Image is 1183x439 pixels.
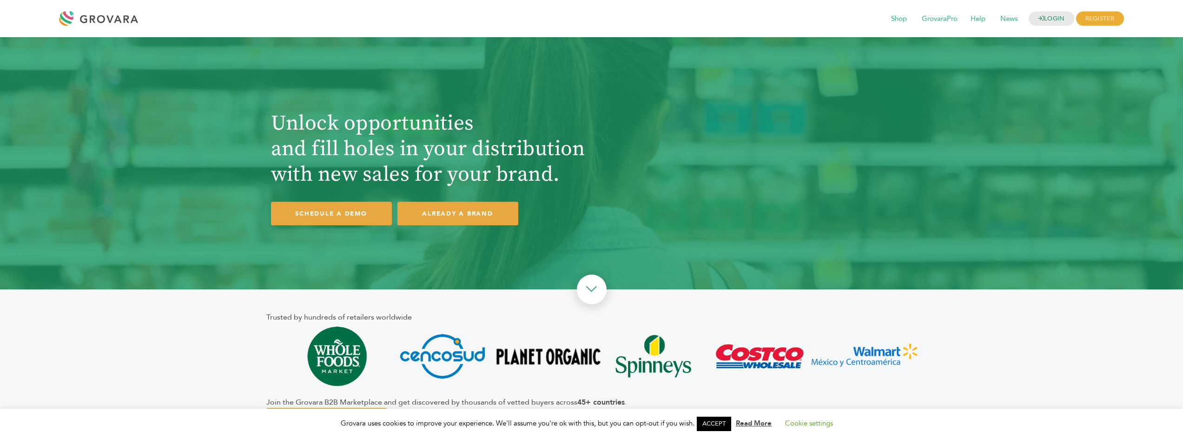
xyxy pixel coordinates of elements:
a: News [994,14,1024,24]
a: Read More [736,419,772,428]
a: SCHEDULE A DEMO [271,202,392,225]
h1: Unlock opportunities and fill holes in your distribution with new sales for your brand. [271,111,587,188]
b: 45+ countries [577,397,625,407]
a: GrovaraPro [915,14,964,24]
span: REGISTER [1076,12,1124,26]
span: News [994,10,1024,28]
div: Trusted by hundreds of retailers worldwide [266,312,917,323]
span: Shop [885,10,913,28]
a: LOGIN [1029,12,1074,26]
a: ALREADY A BRAND [397,202,518,225]
a: ACCEPT [697,417,731,431]
span: Grovara uses cookies to improve your experience. We'll assume you're ok with this, but you can op... [341,419,842,428]
a: Cookie settings [785,419,833,428]
span: Help [964,10,992,28]
a: Help [964,14,992,24]
div: Join the Grovara B2B Marketplace and get discovered by thousands of vetted buyers across . [266,397,917,408]
span: GrovaraPro [915,10,964,28]
a: Shop [885,14,913,24]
